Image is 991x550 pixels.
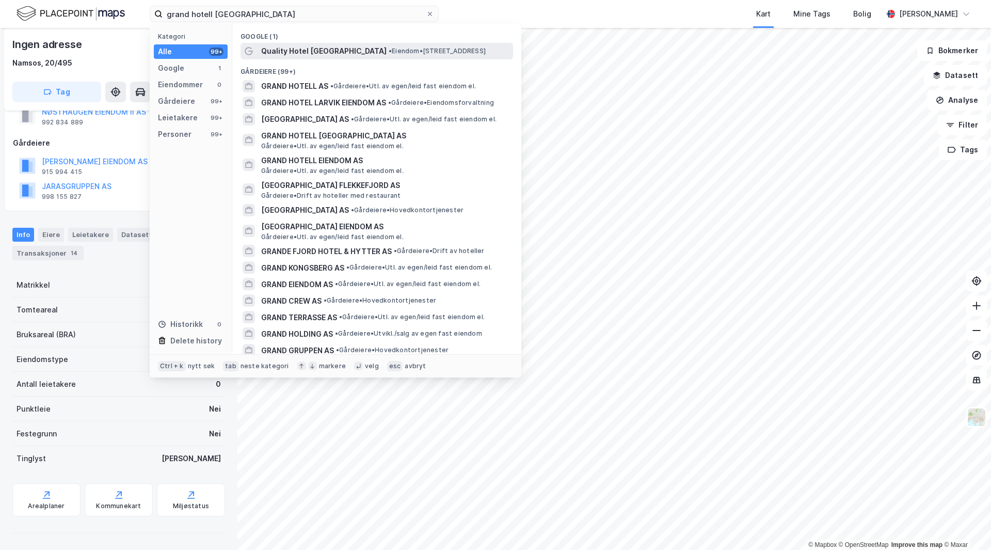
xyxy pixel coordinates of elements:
[261,245,392,258] span: GRANDE FJORD HOTEL & HYTTER AS
[261,154,509,167] span: GRAND HOTELL EIENDOM AS
[209,48,223,56] div: 99+
[215,64,223,72] div: 1
[215,81,223,89] div: 0
[17,378,76,390] div: Antall leietakere
[261,278,333,291] span: GRAND EIENDOM AS
[170,335,222,347] div: Delete history
[388,99,391,106] span: •
[158,95,195,107] div: Gårdeiere
[405,362,426,370] div: avbryt
[232,24,521,43] div: Google (1)
[188,362,215,370] div: nytt søk
[927,90,987,111] button: Analyse
[335,280,481,288] span: Gårdeiere • Utl. av egen/leid fast eiendom el.
[351,115,497,123] span: Gårdeiere • Utl. av egen/leid fast eiendom el.
[330,82,333,90] span: •
[261,221,509,233] span: [GEOGRAPHIC_DATA] EIENDOM AS
[346,263,349,271] span: •
[215,320,223,328] div: 0
[899,8,958,20] div: [PERSON_NAME]
[209,130,223,138] div: 99+
[42,118,83,127] div: 992 834 889
[158,112,198,124] div: Leietakere
[209,97,223,105] div: 99+
[12,57,72,69] div: Namsos, 20/495
[17,452,46,465] div: Tinglyst
[939,500,991,550] div: Kontrollprogram for chat
[17,328,76,341] div: Bruksareal (BRA)
[324,296,327,304] span: •
[17,304,58,316] div: Tomteareal
[163,6,426,22] input: Søk på adresse, matrikkel, gårdeiere, leietakere eller personer
[261,192,401,200] span: Gårdeiere • Drift av hoteller med restaurant
[223,361,238,371] div: tab
[117,228,156,241] div: Datasett
[12,82,101,102] button: Tag
[42,168,82,176] div: 915 994 415
[808,541,837,548] a: Mapbox
[158,62,184,74] div: Google
[387,361,403,371] div: esc
[937,115,987,135] button: Filter
[339,313,342,321] span: •
[335,280,338,288] span: •
[793,8,830,20] div: Mine Tags
[12,36,84,53] div: Ingen adresse
[389,47,486,55] span: Eiendom • [STREET_ADDRESS]
[241,362,289,370] div: neste kategori
[261,45,387,57] span: Quality Hotel [GEOGRAPHIC_DATA]
[324,296,436,305] span: Gårdeiere • Hovedkontortjenester
[351,206,463,214] span: Gårdeiere • Hovedkontortjenester
[69,248,79,258] div: 14
[96,502,141,510] div: Kommunekart
[28,502,65,510] div: Arealplaner
[351,206,354,214] span: •
[261,204,349,216] span: [GEOGRAPHIC_DATA] AS
[209,114,223,122] div: 99+
[853,8,871,20] div: Bolig
[394,247,485,255] span: Gårdeiere • Drift av hoteller
[216,378,221,390] div: 0
[261,295,322,307] span: GRAND CREW AS
[158,33,228,40] div: Kategori
[261,233,404,241] span: Gårdeiere • Utl. av egen/leid fast eiendom el.
[17,353,68,366] div: Eiendomstype
[158,45,172,58] div: Alle
[261,179,509,192] span: [GEOGRAPHIC_DATA] FLEKKEFJORD AS
[158,128,191,140] div: Personer
[917,40,987,61] button: Bokmerker
[939,139,987,160] button: Tags
[162,452,221,465] div: [PERSON_NAME]
[336,346,339,354] span: •
[261,142,404,150] span: Gårdeiere • Utl. av egen/leid fast eiendom el.
[17,279,50,291] div: Matrikkel
[839,541,889,548] a: OpenStreetMap
[68,228,113,241] div: Leietakere
[967,407,986,427] img: Z
[17,403,51,415] div: Punktleie
[924,65,987,86] button: Datasett
[261,311,337,324] span: GRAND TERRASSE AS
[13,137,225,149] div: Gårdeiere
[232,59,521,78] div: Gårdeiere (99+)
[42,193,82,201] div: 998 155 827
[261,130,509,142] span: GRAND HOTELL [GEOGRAPHIC_DATA] AS
[158,78,203,91] div: Eiendommer
[891,541,942,548] a: Improve this map
[17,428,57,440] div: Festegrunn
[158,318,203,331] div: Historikk
[939,500,991,550] iframe: Chat Widget
[365,362,379,370] div: velg
[330,82,476,90] span: Gårdeiere • Utl. av egen/leid fast eiendom el.
[173,502,209,510] div: Miljøstatus
[756,8,771,20] div: Kart
[158,361,186,371] div: Ctrl + k
[261,344,334,357] span: GRAND GRUPPEN AS
[261,167,404,175] span: Gårdeiere • Utl. av egen/leid fast eiendom el.
[17,5,125,23] img: logo.f888ab2527a4732fd821a326f86c7f29.svg
[394,247,397,255] span: •
[388,99,494,107] span: Gårdeiere • Eiendomsforvaltning
[12,228,34,241] div: Info
[261,113,349,125] span: [GEOGRAPHIC_DATA] AS
[261,80,328,92] span: GRAND HOTELL AS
